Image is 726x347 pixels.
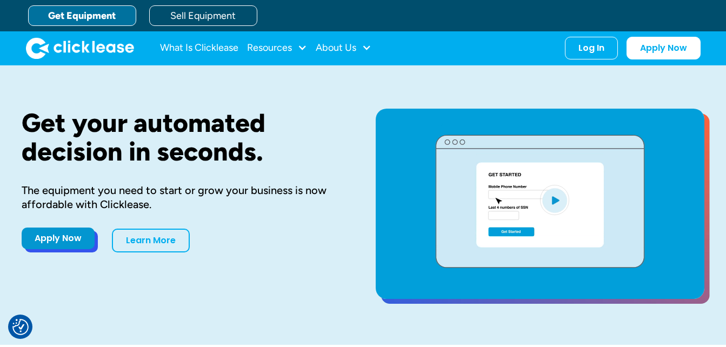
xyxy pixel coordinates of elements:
a: Sell Equipment [149,5,257,26]
a: Apply Now [22,228,95,249]
div: The equipment you need to start or grow your business is now affordable with Clicklease. [22,183,341,211]
a: Learn More [112,229,190,252]
a: Get Equipment [28,5,136,26]
img: Revisit consent button [12,319,29,335]
img: Blue play button logo on a light blue circular background [540,185,569,215]
a: Apply Now [627,37,701,59]
div: Resources [247,37,307,59]
a: home [26,37,134,59]
button: Consent Preferences [12,319,29,335]
a: open lightbox [376,109,704,299]
a: What Is Clicklease [160,37,238,59]
div: Log In [578,43,604,54]
div: About Us [316,37,371,59]
h1: Get your automated decision in seconds. [22,109,341,166]
img: Clicklease logo [26,37,134,59]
